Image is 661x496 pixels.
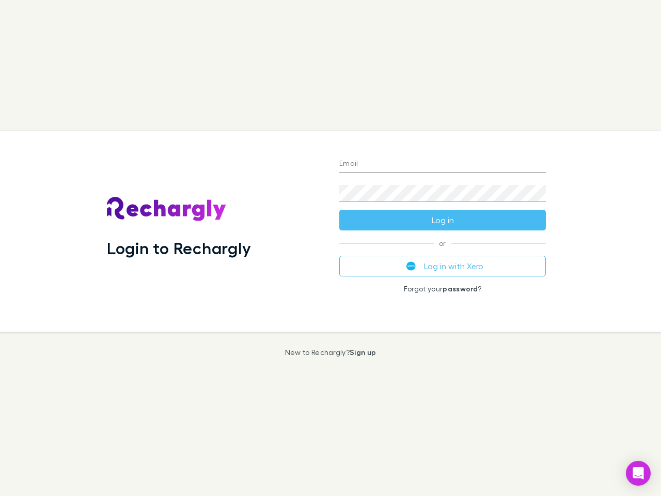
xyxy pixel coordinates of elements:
button: Log in with Xero [339,256,546,276]
p: Forgot your ? [339,285,546,293]
a: password [443,284,478,293]
img: Rechargly's Logo [107,197,227,222]
img: Xero's logo [406,261,416,271]
button: Log in [339,210,546,230]
a: Sign up [350,348,376,357]
p: New to Rechargly? [285,348,376,357]
h1: Login to Rechargly [107,238,251,258]
div: Open Intercom Messenger [626,461,651,486]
